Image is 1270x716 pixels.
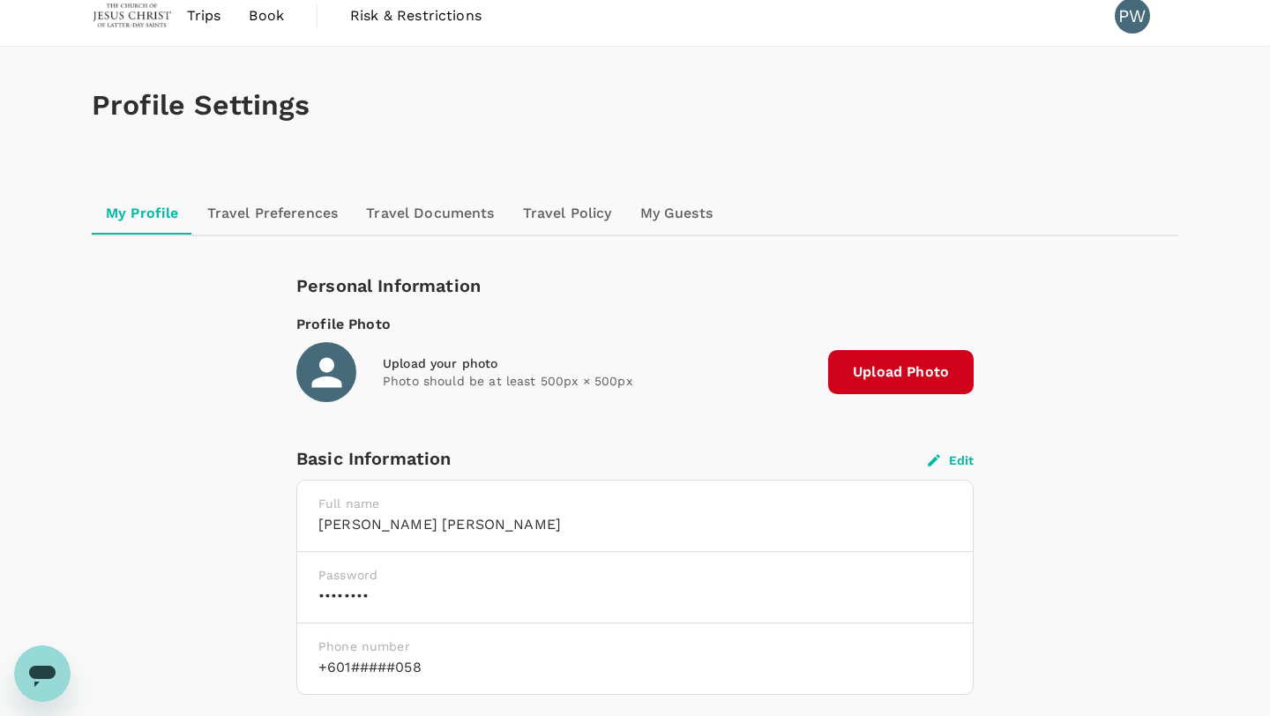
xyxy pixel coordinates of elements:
h6: •••••••• [318,584,952,608]
p: Photo should be at least 500px × 500px [383,372,814,390]
button: Edit [928,452,974,468]
a: My Profile [92,192,193,235]
p: Password [318,566,952,584]
span: Book [249,5,284,26]
p: Phone number [318,638,952,655]
span: Risk & Restrictions [350,5,482,26]
p: Full name [318,495,952,512]
h6: +601#####058 [318,655,952,680]
h6: [PERSON_NAME] [PERSON_NAME] [318,512,952,537]
div: Basic Information [296,444,928,473]
h1: Profile Settings [92,89,1178,122]
iframe: Button to launch messaging window [14,645,71,702]
div: Profile Photo [296,314,974,335]
div: Upload your photo [383,354,814,372]
span: Trips [187,5,221,26]
div: Personal Information [296,272,974,300]
a: Travel Preferences [193,192,353,235]
span: Upload Photo [828,350,974,394]
a: Travel Policy [509,192,626,235]
a: My Guests [626,192,727,235]
a: Travel Documents [352,192,508,235]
